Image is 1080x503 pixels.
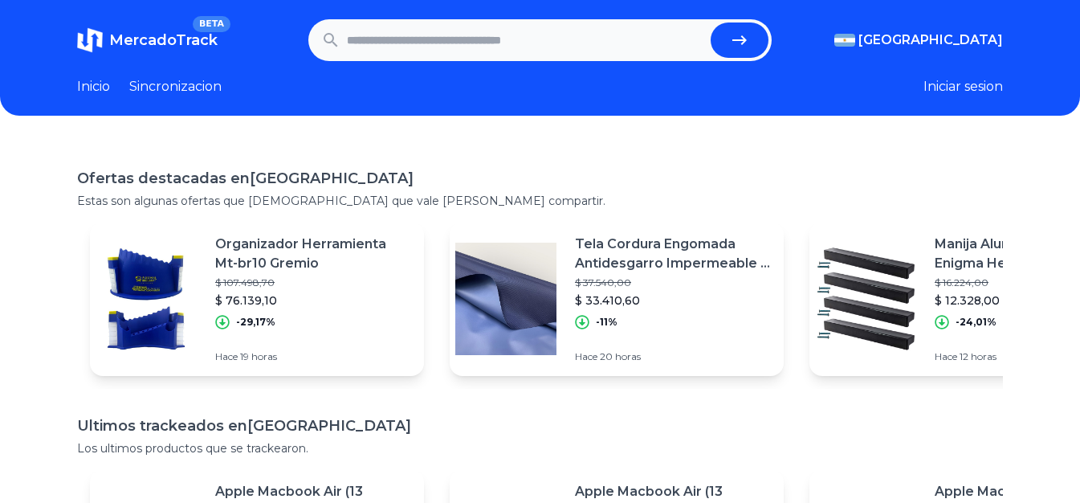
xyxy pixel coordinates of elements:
[77,440,1003,456] p: Los ultimos productos que se trackearon.
[450,222,784,376] a: Featured imageTela Cordura Engomada Antidesgarro Impermeable X 5 Mt G&d$ 37.540,00$ 33.410,60-11%...
[215,276,411,289] p: $ 107.498,70
[77,27,218,53] a: MercadoTrackBETA
[236,316,275,329] p: -29,17%
[193,16,230,32] span: BETA
[77,415,1003,437] h1: Ultimos trackeados en [GEOGRAPHIC_DATA]
[575,292,771,309] p: $ 33.410,60
[834,34,855,47] img: Argentina
[450,243,562,355] img: Featured image
[575,350,771,363] p: Hace 20 horas
[956,316,996,329] p: -24,01%
[809,243,922,355] img: Featured image
[90,222,424,376] a: Featured imageOrganizador Herramienta Mt-br10 Gremio$ 107.498,70$ 76.139,10-29,17%Hace 19 horas
[596,316,617,329] p: -11%
[215,235,411,273] p: Organizador Herramienta Mt-br10 Gremio
[77,167,1003,190] h1: Ofertas destacadas en [GEOGRAPHIC_DATA]
[834,31,1003,50] button: [GEOGRAPHIC_DATA]
[575,276,771,289] p: $ 37.540,00
[77,193,1003,209] p: Estas son algunas ofertas que [DEMOGRAPHIC_DATA] que vale [PERSON_NAME] compartir.
[90,243,202,355] img: Featured image
[77,27,103,53] img: MercadoTrack
[858,31,1003,50] span: [GEOGRAPHIC_DATA]
[215,292,411,309] p: $ 76.139,10
[575,235,771,273] p: Tela Cordura Engomada Antidesgarro Impermeable X 5 Mt G&d
[129,77,222,96] a: Sincronizacion
[77,77,110,96] a: Inicio
[109,31,218,49] span: MercadoTrack
[923,77,1003,96] button: Iniciar sesion
[215,350,411,363] p: Hace 19 horas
